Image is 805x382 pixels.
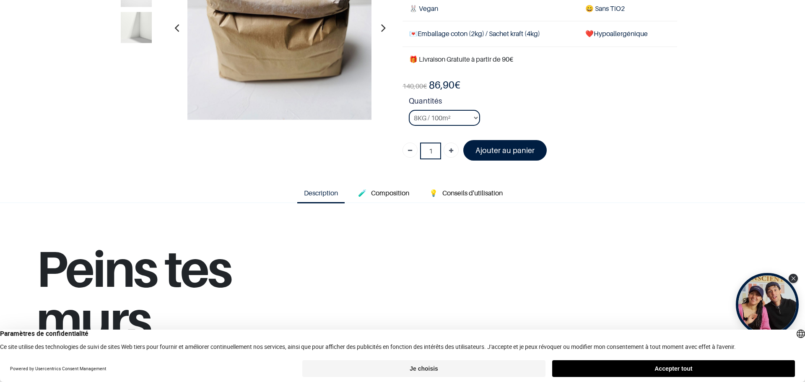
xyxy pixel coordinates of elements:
[402,143,418,158] a: Supprimer
[442,189,503,197] span: Conseils d'utilisation
[402,21,579,47] td: Emballage coton (2kg) / Sachet kraft (4kg)
[585,4,599,13] span: 😄 S
[736,273,799,336] div: Open Tolstoy
[736,273,799,336] div: Open Tolstoy widget
[409,55,513,63] font: 🎁 Livraison Gratuite à partir de 90€
[121,12,152,43] img: Product image
[409,4,438,13] span: 🐰 Vegan
[358,189,366,197] span: 🧪
[762,328,801,367] iframe: Tidio Chat
[789,274,798,283] div: Close Tolstoy widget
[736,273,799,336] div: Tolstoy bubble widget
[402,82,423,90] span: 140,00
[444,143,459,158] a: Ajouter
[304,189,338,197] span: Description
[429,79,460,91] b: €
[463,140,547,161] a: Ajouter au panier
[579,21,677,47] td: ❤️Hypoallergénique
[429,79,454,91] span: 86,90
[475,146,535,155] font: Ajouter au panier
[429,189,438,197] span: 💡
[402,82,427,91] span: €
[36,243,359,355] h1: Peins tes murs,
[409,95,677,110] strong: Quantités
[371,189,409,197] span: Composition
[409,29,418,38] span: 💌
